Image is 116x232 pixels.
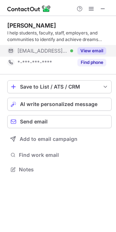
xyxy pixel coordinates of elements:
button: Notes [7,164,112,175]
button: Find work email [7,150,112,160]
button: save-profile-one-click [7,80,112,93]
button: Reveal Button [77,47,106,54]
span: Send email [20,119,48,125]
span: Find work email [19,152,109,158]
button: Send email [7,115,112,128]
img: ContactOut v5.3.10 [7,4,51,13]
button: Add to email campaign [7,133,112,146]
button: Reveal Button [77,59,106,66]
span: AI write personalized message [20,101,97,107]
div: Save to List / ATS / CRM [20,84,99,90]
div: [PERSON_NAME] [7,22,56,29]
span: [EMAIL_ADDRESS][DOMAIN_NAME] [17,48,68,54]
button: AI write personalized message [7,98,112,111]
span: Notes [19,166,109,173]
span: Add to email campaign [20,136,77,142]
div: I help students, faculty, staff, employers, and communities to identify and achieve dreams throug... [7,30,112,43]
